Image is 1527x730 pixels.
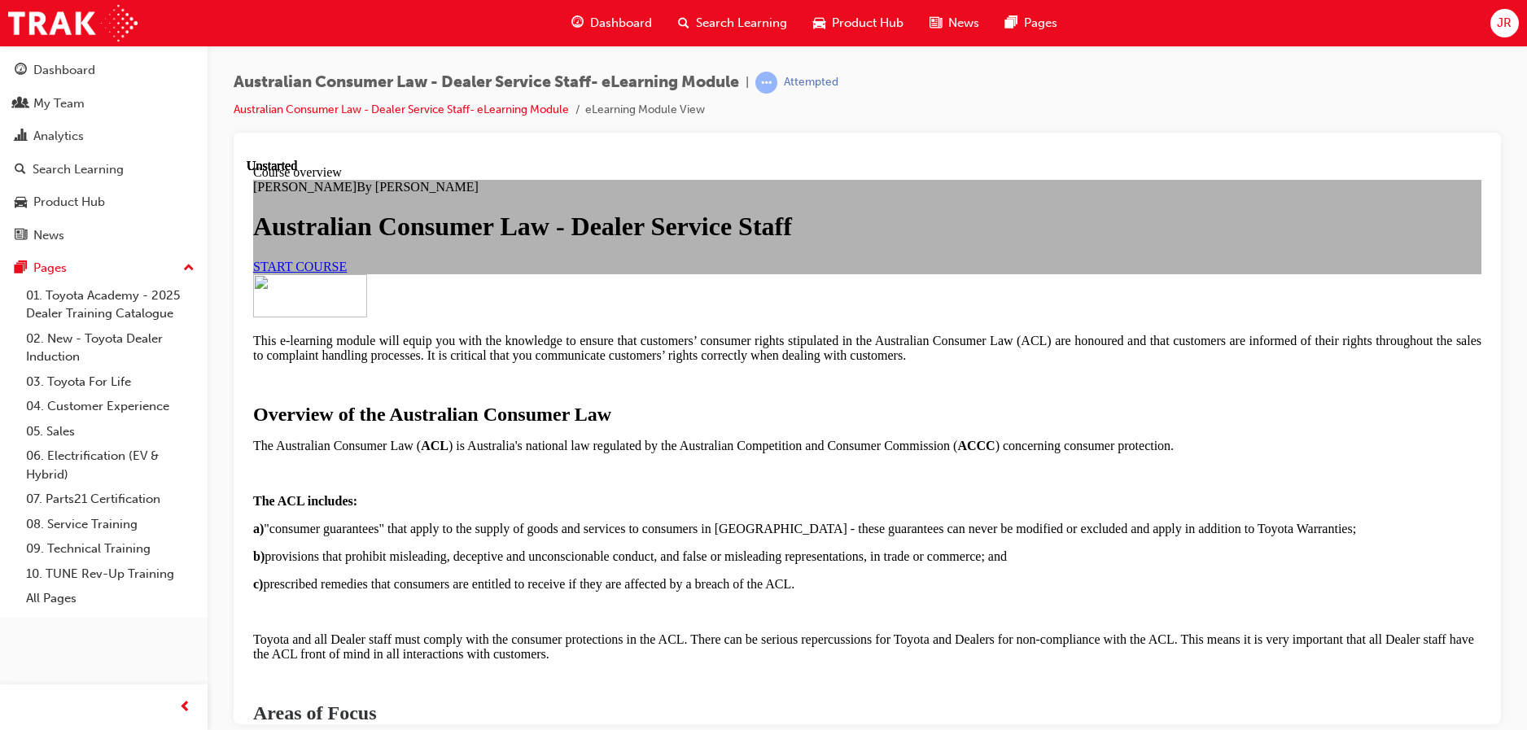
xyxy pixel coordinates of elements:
[33,259,67,278] div: Pages
[7,391,18,404] strong: b)
[33,193,105,212] div: Product Hub
[7,280,927,294] span: The Australian Consumer Law ( ) is Australia's national law regulated by the Australian Competiti...
[813,13,825,33] span: car-icon
[179,697,191,718] span: prev-icon
[1490,9,1519,37] button: JR
[7,221,201,251] a: News
[20,369,201,395] a: 03. Toyota For Life
[234,73,739,92] span: Australian Consumer Law - Dealer Service Staff- eLearning Module
[20,419,201,444] a: 05. Sales
[7,155,201,185] a: Search Learning
[15,195,27,210] span: car-icon
[917,7,992,40] a: news-iconNews
[7,187,201,217] a: Product Hub
[711,280,748,294] strong: ACCC
[678,13,689,33] span: search-icon
[930,13,942,33] span: news-icon
[7,245,365,266] span: Overview of the Australian Consumer Law
[15,229,27,243] span: news-icon
[7,7,95,20] span: Course overview
[571,13,584,33] span: guage-icon
[7,89,201,119] a: My Team
[7,544,130,565] span: Areas of Focus
[33,61,95,80] div: Dashboard
[110,21,232,35] span: By [PERSON_NAME]
[33,127,84,146] div: Analytics
[15,163,26,177] span: search-icon
[20,562,201,587] a: 10. TUNE Rev-Up Training
[20,283,201,326] a: 01. Toyota Academy - 2025 Dealer Training Catalogue
[558,7,665,40] a: guage-iconDashboard
[15,261,27,276] span: pages-icon
[7,418,548,432] span: prescribed remedies that consumers are entitled to receive if they are affected by a breach of th...
[1005,13,1017,33] span: pages-icon
[1497,14,1512,33] span: JR
[20,394,201,419] a: 04. Customer Experience
[20,444,201,487] a: 06. Electrification (EV & Hybrid)
[696,14,787,33] span: Search Learning
[948,14,979,33] span: News
[590,14,652,33] span: Dashboard
[7,53,1235,83] h1: Australian Consumer Law - Dealer Service Staff
[7,101,100,115] a: START COURSE
[7,253,201,283] button: Pages
[20,536,201,562] a: 09. Technical Training
[665,7,800,40] a: search-iconSearch Learning
[15,63,27,78] span: guage-icon
[755,72,777,94] span: learningRecordVerb_ATTEMPT-icon
[832,14,904,33] span: Product Hub
[7,335,111,349] strong: The ACL includes:
[7,175,1235,203] span: This e-learning module will equip you with the knowledge to ensure that customers’ consumer right...
[992,7,1070,40] a: pages-iconPages
[33,226,64,245] div: News
[7,363,1109,377] span: "consumer guarantees" that apply to the supply of goods and services to consumers in [GEOGRAPHIC_...
[8,5,138,42] img: Trak
[20,487,201,512] a: 07. Parts21 Certification
[784,75,838,90] div: Attempted
[7,418,16,432] strong: c)
[7,21,110,35] span: [PERSON_NAME]
[234,103,569,116] a: Australian Consumer Law - Dealer Service Staff- eLearning Module
[1024,14,1057,33] span: Pages
[33,160,124,179] div: Search Learning
[800,7,917,40] a: car-iconProduct Hub
[174,280,202,294] strong: ACL
[7,391,760,404] span: provisions that prohibit misleading, deceptive and unconscionable conduct, and false or misleadin...
[20,586,201,611] a: All Pages
[20,512,201,537] a: 08. Service Training
[20,326,201,369] a: 02. New - Toyota Dealer Induction
[33,94,85,113] div: My Team
[746,73,749,92] span: |
[7,55,201,85] a: Dashboard
[15,97,27,111] span: people-icon
[7,52,201,253] button: DashboardMy TeamAnalyticsSearch LearningProduct HubNews
[15,129,27,144] span: chart-icon
[585,101,705,120] li: eLearning Module View
[7,363,17,377] strong: a)
[183,258,195,279] span: up-icon
[7,474,1227,502] span: Toyota and all Dealer staff must comply with the consumer protections in the ACL. There can be se...
[7,121,201,151] a: Analytics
